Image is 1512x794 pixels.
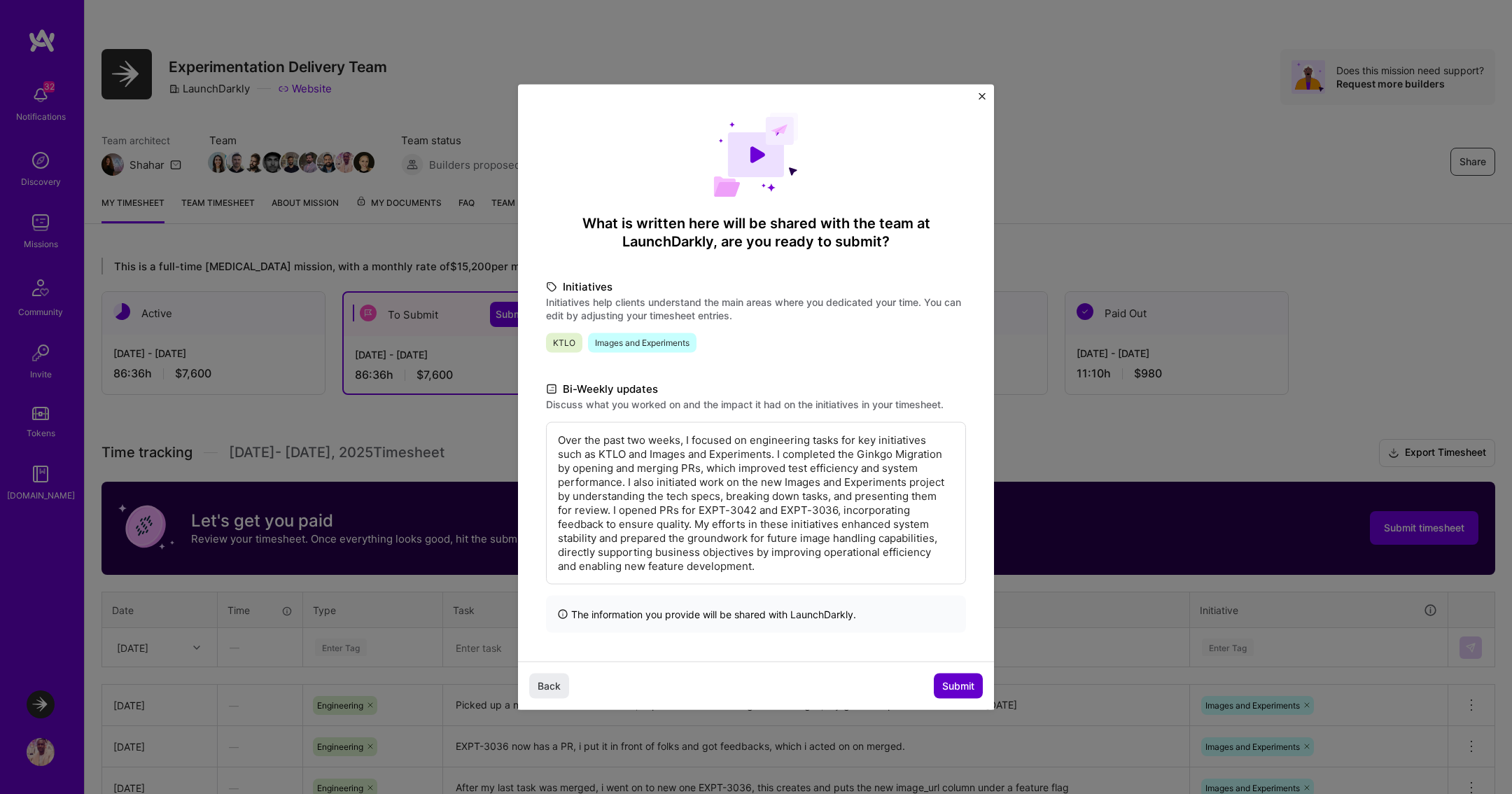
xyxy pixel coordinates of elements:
[529,673,569,698] button: Back
[557,607,568,622] i: icon InfoBlack
[538,678,561,692] span: Back
[546,381,557,397] i: icon DocumentBlack
[546,295,966,322] label: Initiatives help clients understand the main areas where you dedicated your time. You can edit by...
[942,678,974,692] span: Submit
[546,596,966,633] div: The information you provide will be shared with LaunchDarkly .
[588,333,696,353] span: Images and Experiments
[713,113,799,197] img: Demo day
[546,279,966,295] label: Initiatives
[546,398,966,411] label: Discuss what you worked on and the impact it had on the initiatives in your timesheet.
[546,333,582,353] span: KTLO
[546,214,966,251] h4: What is written here will be shared with the team at LaunchDarkly , are you ready to submit?
[934,673,983,698] button: Submit
[546,279,557,295] i: icon TagBlack
[558,433,954,573] p: Over the past two weeks, I focused on engineering tasks for key initiatives such as KTLO and Imag...
[979,93,986,108] button: Close
[546,381,966,398] label: Bi-Weekly updates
